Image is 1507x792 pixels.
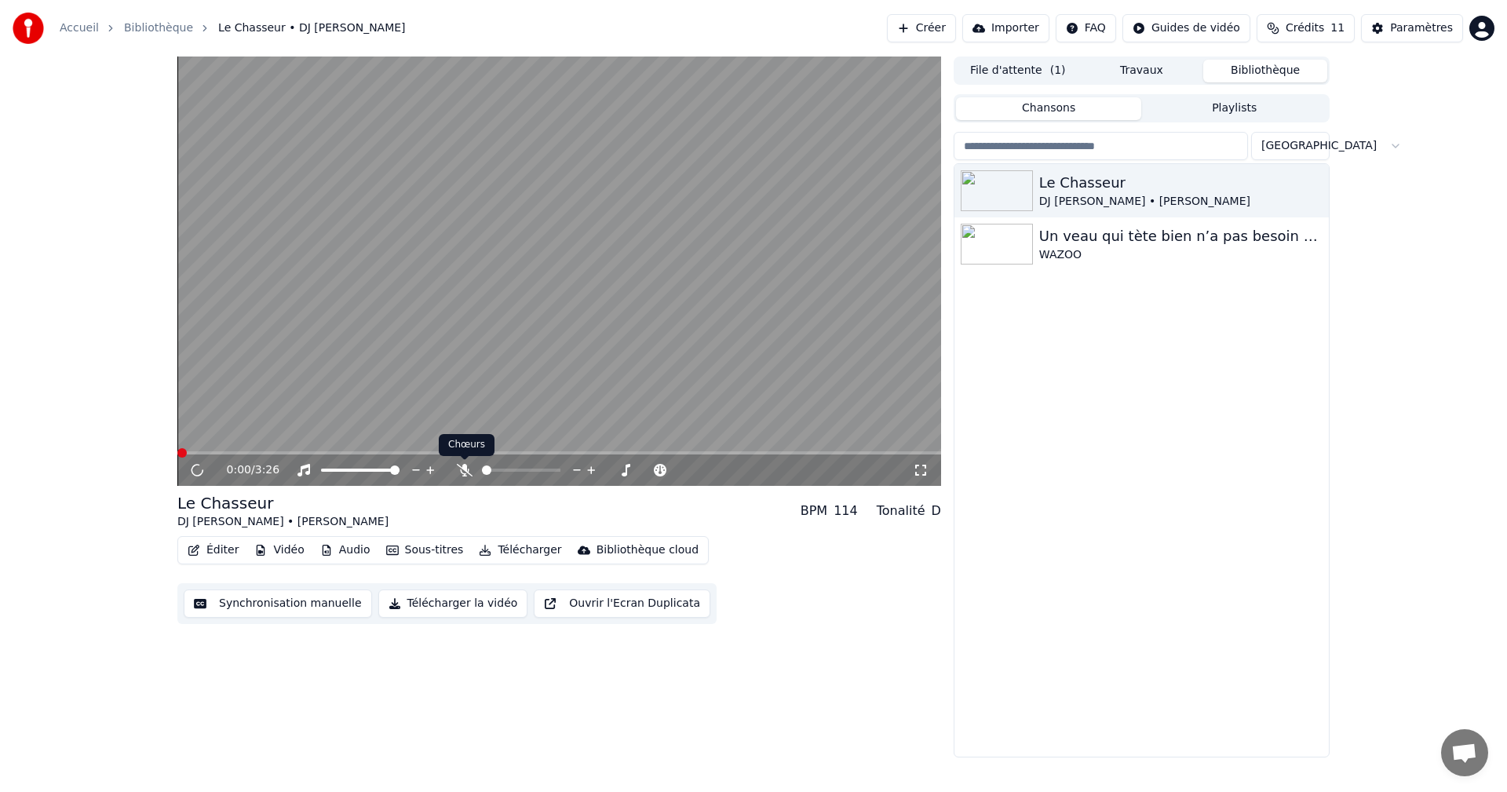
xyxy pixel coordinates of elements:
span: 11 [1330,20,1345,36]
div: Un veau qui tète bien n’a pas besoin de foin [1039,225,1323,247]
a: Bibliothèque [124,20,193,36]
button: Crédits11 [1257,14,1355,42]
nav: breadcrumb [60,20,406,36]
button: Créer [887,14,956,42]
button: Audio [314,539,377,561]
div: DJ [PERSON_NAME] • [PERSON_NAME] [1039,194,1323,210]
button: Bibliothèque [1203,60,1327,82]
button: Travaux [1080,60,1204,82]
button: Paramètres [1361,14,1463,42]
a: Accueil [60,20,99,36]
div: / [227,462,265,478]
div: DJ [PERSON_NAME] • [PERSON_NAME] [177,514,389,530]
img: youka [13,13,44,44]
div: Ouvrir le chat [1441,729,1488,776]
span: Le Chasseur • DJ [PERSON_NAME] [218,20,406,36]
button: Importer [962,14,1049,42]
button: FAQ [1056,14,1116,42]
div: 114 [834,502,858,520]
div: BPM [801,502,827,520]
button: Télécharger la vidéo [378,589,528,618]
span: 3:26 [255,462,279,478]
span: ( 1 ) [1050,63,1066,78]
button: Synchronisation manuelle [184,589,372,618]
div: WAZOO [1039,247,1323,263]
button: Vidéo [248,539,310,561]
button: Chansons [956,97,1142,120]
button: Sous-titres [380,539,470,561]
button: File d'attente [956,60,1080,82]
div: Tonalité [877,502,925,520]
div: Paramètres [1390,20,1453,36]
span: Crédits [1286,20,1324,36]
span: 0:00 [227,462,251,478]
div: Chœurs [439,434,494,456]
div: Le Chasseur [1039,172,1323,194]
button: Ouvrir l'Ecran Duplicata [534,589,710,618]
div: D [932,502,941,520]
button: Playlists [1141,97,1327,120]
span: [GEOGRAPHIC_DATA] [1261,138,1377,154]
button: Guides de vidéo [1122,14,1250,42]
button: Télécharger [473,539,567,561]
div: Le Chasseur [177,492,389,514]
button: Éditer [181,539,245,561]
div: Bibliothèque cloud [597,542,699,558]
